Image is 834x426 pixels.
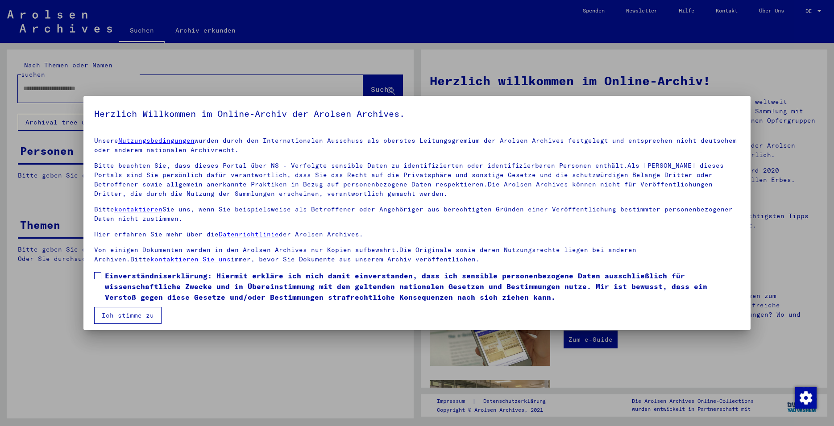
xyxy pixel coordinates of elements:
[94,230,740,239] p: Hier erfahren Sie mehr über die der Arolsen Archives.
[94,307,162,324] button: Ich stimme zu
[94,136,740,155] p: Unsere wurden durch den Internationalen Ausschuss als oberstes Leitungsgremium der Arolsen Archiv...
[150,255,231,263] a: kontaktieren Sie uns
[219,230,279,238] a: Datenrichtlinie
[795,387,817,409] img: Zustimmung ändern
[795,387,816,408] div: Zustimmung ändern
[94,205,740,223] p: Bitte Sie uns, wenn Sie beispielsweise als Betroffener oder Angehöriger aus berechtigten Gründen ...
[94,161,740,199] p: Bitte beachten Sie, dass dieses Portal über NS - Verfolgte sensible Daten zu identifizierten oder...
[118,136,195,145] a: Nutzungsbedingungen
[114,205,162,213] a: kontaktieren
[94,245,740,264] p: Von einigen Dokumenten werden in den Arolsen Archives nur Kopien aufbewahrt.Die Originale sowie d...
[94,107,740,121] h5: Herzlich Willkommen im Online-Archiv der Arolsen Archives.
[105,270,740,302] span: Einverständniserklärung: Hiermit erkläre ich mich damit einverstanden, dass ich sensible personen...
